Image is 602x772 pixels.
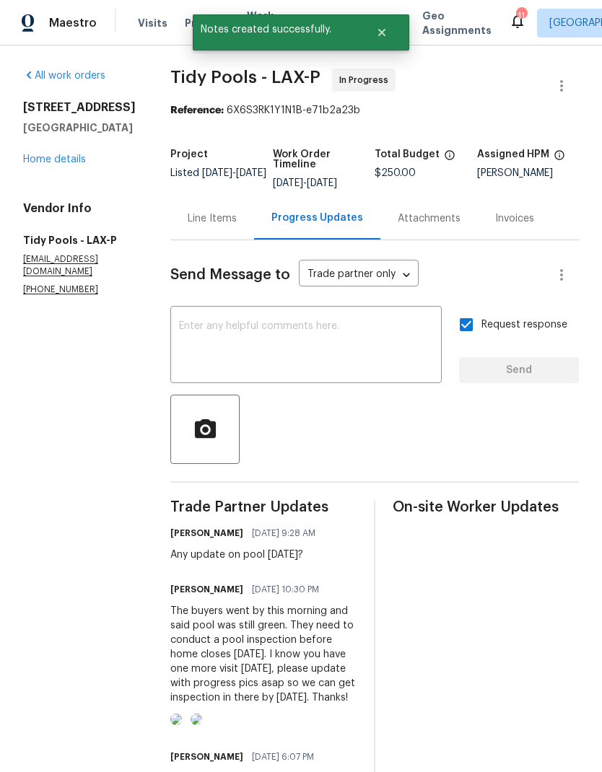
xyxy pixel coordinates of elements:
[170,500,357,514] span: Trade Partner Updates
[170,582,243,597] h6: [PERSON_NAME]
[170,149,208,159] h5: Project
[170,69,320,86] span: Tidy Pools - LAX-P
[202,168,266,178] span: -
[23,233,136,247] h5: Tidy Pools - LAX-P
[307,178,337,188] span: [DATE]
[477,168,580,178] div: [PERSON_NAME]
[185,16,230,30] span: Projects
[170,268,290,282] span: Send Message to
[170,604,357,705] div: The buyers went by this morning and said pool was still green. They need to conduct a pool inspec...
[170,168,266,178] span: Listed
[393,500,579,514] span: On-site Worker Updates
[138,16,167,30] span: Visits
[170,750,243,764] h6: [PERSON_NAME]
[477,149,549,159] h5: Assigned HPM
[23,201,136,216] h4: Vendor Info
[273,149,375,170] h5: Work Order Timeline
[358,18,406,47] button: Close
[375,168,416,178] span: $250.00
[481,317,567,333] span: Request response
[49,16,97,30] span: Maestro
[375,149,440,159] h5: Total Budget
[444,149,455,168] span: The total cost of line items that have been proposed by Opendoor. This sum includes line items th...
[422,9,492,38] span: Geo Assignments
[273,178,337,188] span: -
[247,9,284,38] span: Work Orders
[271,211,363,225] div: Progress Updates
[202,168,232,178] span: [DATE]
[170,526,243,540] h6: [PERSON_NAME]
[193,14,358,45] span: Notes created successfully.
[188,211,237,226] div: Line Items
[339,73,394,87] span: In Progress
[398,211,461,226] div: Attachments
[23,120,136,135] h5: [GEOGRAPHIC_DATA]
[23,71,105,81] a: All work orders
[170,105,224,115] b: Reference:
[236,168,266,178] span: [DATE]
[23,154,86,165] a: Home details
[495,211,534,226] div: Invoices
[516,9,526,23] div: 11
[170,548,324,562] div: Any update on pool [DATE]?
[554,149,565,168] span: The hpm assigned to this work order.
[299,263,419,287] div: Trade partner only
[170,103,579,118] div: 6X6S3RK1Y1N1B-e71b2a23b
[273,178,303,188] span: [DATE]
[252,526,315,540] span: [DATE] 9:28 AM
[252,582,319,597] span: [DATE] 10:30 PM
[23,100,136,115] h2: [STREET_ADDRESS]
[252,750,314,764] span: [DATE] 6:07 PM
